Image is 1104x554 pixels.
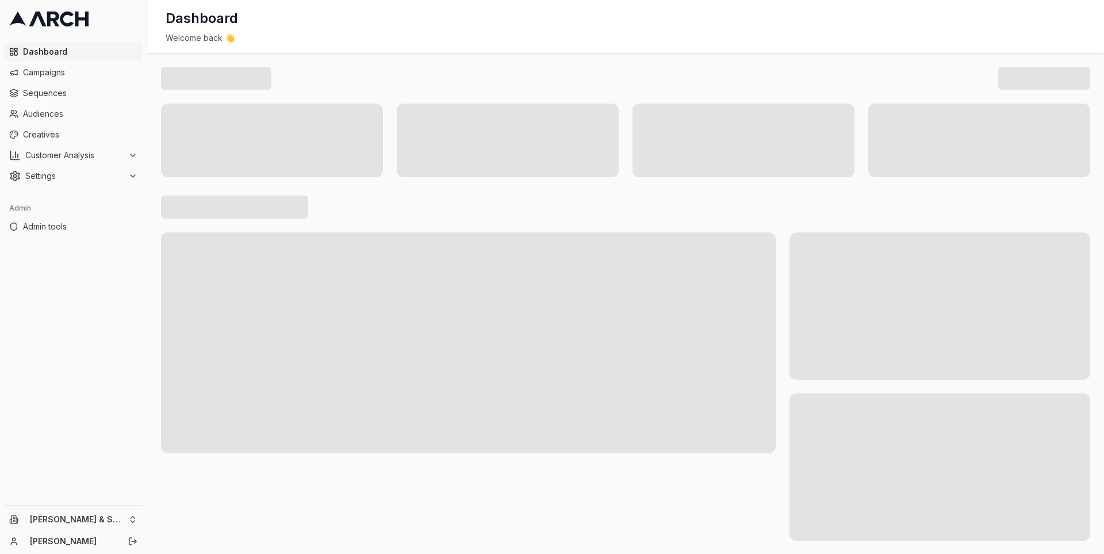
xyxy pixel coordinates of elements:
a: [PERSON_NAME] [30,536,116,547]
span: [PERSON_NAME] & Sons [30,514,124,525]
span: Customer Analysis [25,150,124,161]
span: Dashboard [23,46,137,58]
span: Creatives [23,129,137,140]
a: Campaigns [5,63,142,82]
a: Sequences [5,84,142,102]
a: Dashboard [5,43,142,61]
h1: Dashboard [166,9,238,28]
a: Audiences [5,105,142,123]
span: Sequences [23,87,137,99]
a: Creatives [5,125,142,144]
button: Settings [5,167,142,185]
div: Admin [5,199,142,217]
span: Admin tools [23,221,137,232]
button: Customer Analysis [5,146,142,165]
span: Settings [25,170,124,182]
span: Audiences [23,108,137,120]
span: Campaigns [23,67,137,78]
button: Log out [125,533,141,549]
div: Welcome back 👋 [166,32,1086,44]
button: [PERSON_NAME] & Sons [5,510,142,529]
a: Admin tools [5,217,142,236]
